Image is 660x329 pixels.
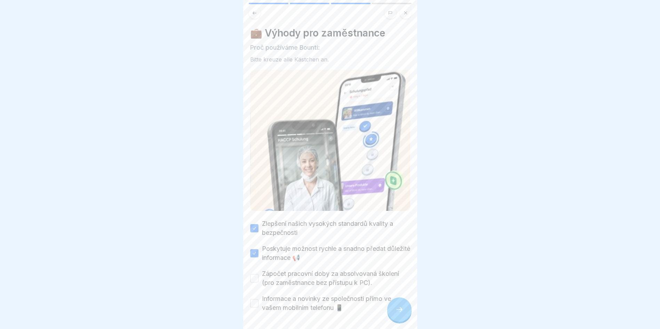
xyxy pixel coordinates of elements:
[262,244,410,262] label: Poskytuje možnost rychle a snadno předat důležité informace 📢
[250,27,410,39] h4: 💼 Výhody pro zaměstnance
[262,294,410,312] label: Informace a novinky ze společnosti přímo ve vašem mobilním telefonu 📱
[250,56,410,63] div: Bitte kreuze alle Kästchen an.
[262,269,410,287] label: Zápočet pracovní doby za absolvovaná školení (pro zaměstnance bez přístupu k PC).
[250,43,410,52] p: Proč používáme Bounti:
[262,219,410,237] label: Zlepšení našich vysokých standardů kvality a bezpečnosti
